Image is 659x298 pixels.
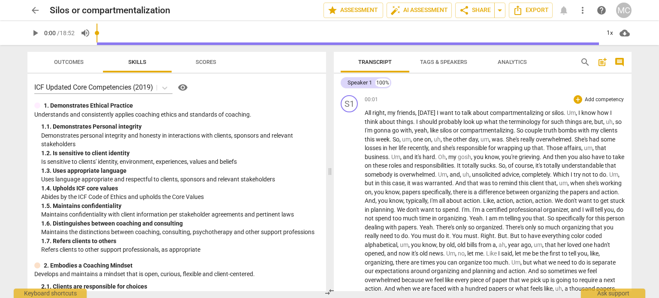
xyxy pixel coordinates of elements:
span: my [387,109,397,116]
span: couple [525,127,544,134]
span: , [403,197,406,204]
div: 1. 1. Demonstrates Personal integrity [41,122,319,131]
p: Demonstrates personal integrity and honesty in interactions with clients, sponsors and relevant s... [41,131,319,149]
span: comment [614,57,625,67]
div: 100% [375,78,390,87]
span: So [517,127,525,134]
span: Export [513,5,549,15]
span: week [376,136,390,143]
span: to [606,154,613,160]
span: AI Assessment [390,5,448,15]
span: , [494,197,496,204]
span: Like [483,197,494,204]
div: 1. 2. Is sensitive to client identity [41,149,319,158]
span: . [480,197,483,204]
span: , [613,118,615,125]
span: , [471,154,474,160]
p: Abides by the ICF Code of Ethics and upholds the Core Values [41,193,319,202]
span: that [467,180,480,187]
span: I'm [430,197,439,204]
p: 1. Demonstrates Ethical Practice [44,101,133,110]
span: and [431,144,442,151]
span: this [381,180,392,187]
span: remind [499,180,519,187]
span: cloud_download [620,28,630,38]
span: business [365,154,388,160]
span: . [571,136,574,143]
span: know [389,197,403,204]
span: really [520,136,536,143]
span: arrow_drop_down [495,5,505,15]
span: so [615,118,622,125]
button: Search [578,55,592,69]
div: Change speaker [341,95,358,112]
span: . [496,162,499,169]
span: of [508,162,515,169]
span: my [591,127,600,134]
span: . [454,162,457,169]
span: Filler word [438,171,447,178]
span: , [446,154,448,160]
span: , [505,162,508,169]
span: , [428,144,431,151]
span: Filler word [434,136,441,143]
span: with [578,127,591,134]
span: 00:01 [365,96,378,103]
span: that [545,180,556,187]
span: not [582,171,592,178]
span: have [592,154,606,160]
span: Filler word [391,154,400,160]
span: warranted [424,180,452,187]
span: , [431,136,434,143]
span: , [489,136,492,143]
span: on [365,162,373,169]
span: understandable [562,162,605,169]
span: Filler word [402,136,411,143]
span: and [450,171,460,178]
span: Tags & Speakers [420,59,467,65]
span: unsolicited [472,171,502,178]
span: but [594,118,603,125]
span: course [515,162,533,169]
span: and [403,154,414,160]
span: advice [502,171,519,178]
span: more_vert [577,5,588,15]
span: know [581,109,597,116]
span: Filler word [463,171,469,178]
span: that [605,162,616,169]
span: friends [397,109,415,116]
span: , [513,197,516,204]
span: , [478,136,481,143]
span: to [455,109,462,116]
span: overwhelmed [536,136,571,143]
span: things [396,118,413,125]
span: Those [546,144,564,151]
span: So [393,136,399,143]
span: papers [402,189,422,196]
p: Add competency [584,96,625,104]
div: Ask support [581,289,645,298]
span: . [435,154,438,160]
span: Filler word [606,118,613,125]
button: MC [616,3,632,18]
span: compare_arrows [324,287,335,297]
span: search [580,57,590,67]
span: , [592,118,594,125]
span: such [551,118,565,125]
button: Volume [78,25,93,41]
span: case [392,180,405,187]
span: I [571,171,574,178]
span: I'm [365,127,374,134]
span: wrapping [497,144,524,151]
button: Assessment [323,3,383,18]
button: Help [176,81,190,94]
span: in [383,144,389,151]
span: how [597,109,610,116]
span: gonna [374,127,392,134]
span: organizing [530,189,560,196]
span: volume_up [80,28,91,38]
span: . [550,171,553,178]
span: [DATE] [418,109,437,116]
div: Add outcome [574,95,582,104]
span: other [453,136,469,143]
